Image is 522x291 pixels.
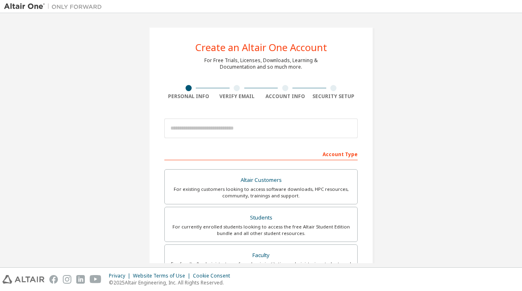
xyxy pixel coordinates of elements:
div: Personal Info [164,93,213,100]
img: facebook.svg [49,275,58,284]
div: Create an Altair One Account [195,43,327,52]
div: Account Info [261,93,310,100]
img: Altair One [4,2,106,11]
div: Faculty [170,250,352,261]
div: Cookie Consent [193,273,235,279]
div: For existing customers looking to access software downloads, HPC resources, community, trainings ... [170,186,352,199]
div: Website Terms of Use [133,273,193,279]
p: © 2025 Altair Engineering, Inc. All Rights Reserved. [109,279,235,286]
div: Students [170,212,352,224]
div: For currently enrolled students looking to access the free Altair Student Edition bundle and all ... [170,224,352,237]
img: linkedin.svg [76,275,85,284]
div: Security Setup [310,93,358,100]
div: For Free Trials, Licenses, Downloads, Learning & Documentation and so much more. [204,57,318,70]
div: For faculty & administrators of academic institutions administering students and accessing softwa... [170,261,352,274]
div: Altair Customers [170,175,352,186]
div: Privacy [109,273,133,279]
img: youtube.svg [90,275,102,284]
div: Account Type [164,147,358,160]
img: instagram.svg [63,275,71,284]
div: Verify Email [213,93,261,100]
img: altair_logo.svg [2,275,44,284]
